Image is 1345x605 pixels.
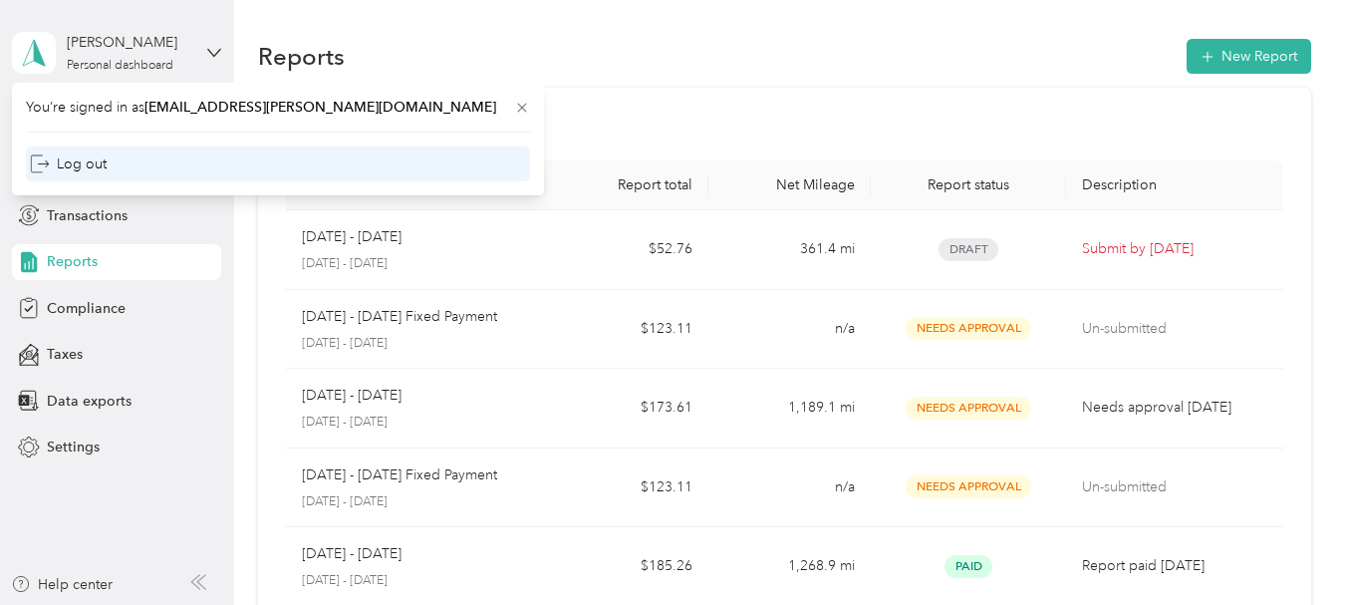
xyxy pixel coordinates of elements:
p: Report paid [DATE] [1082,555,1267,577]
p: Un-submitted [1082,476,1267,498]
th: Description [1066,160,1283,210]
p: [DATE] - [DATE] [302,255,530,273]
span: Transactions [47,205,128,226]
span: [EMAIL_ADDRESS][PERSON_NAME][DOMAIN_NAME] [144,99,496,116]
td: $52.76 [546,210,708,290]
td: $123.11 [546,449,708,528]
span: Taxes [47,344,83,365]
td: $123.11 [546,290,708,370]
p: [DATE] - [DATE] Fixed Payment [302,306,497,328]
span: Reports [47,251,98,272]
p: Needs approval [DATE] [1082,397,1267,419]
p: Submit by [DATE] [1082,238,1267,260]
th: Report total [546,160,708,210]
span: You’re signed in as [26,97,530,118]
div: Report status [887,176,1050,193]
td: 1,189.1 mi [708,369,871,449]
td: n/a [708,449,871,528]
div: [PERSON_NAME] [67,32,191,53]
span: Compliance [47,298,126,319]
span: Draft [939,238,998,261]
p: [DATE] - [DATE] [302,414,530,432]
th: Net Mileage [708,160,871,210]
p: [DATE] - [DATE] [302,543,402,565]
span: Needs Approval [906,397,1031,420]
div: Personal dashboard [67,60,173,72]
span: Needs Approval [906,475,1031,498]
p: [DATE] - [DATE] [302,226,402,248]
button: Help center [11,574,113,595]
td: $173.61 [546,369,708,449]
p: [DATE] - [DATE] [302,572,530,590]
h1: Reports [258,46,345,67]
p: Un-submitted [1082,318,1267,340]
span: Settings [47,437,100,457]
span: Needs Approval [906,317,1031,340]
iframe: Everlance-gr Chat Button Frame [1233,493,1345,605]
td: n/a [708,290,871,370]
span: Data exports [47,391,132,412]
p: [DATE] - [DATE] [302,385,402,407]
td: 361.4 mi [708,210,871,290]
div: Log out [30,153,107,174]
button: New Report [1187,39,1311,74]
p: [DATE] - [DATE] Fixed Payment [302,464,497,486]
p: [DATE] - [DATE] [302,335,530,353]
p: [DATE] - [DATE] [302,493,530,511]
span: Paid [944,555,992,578]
